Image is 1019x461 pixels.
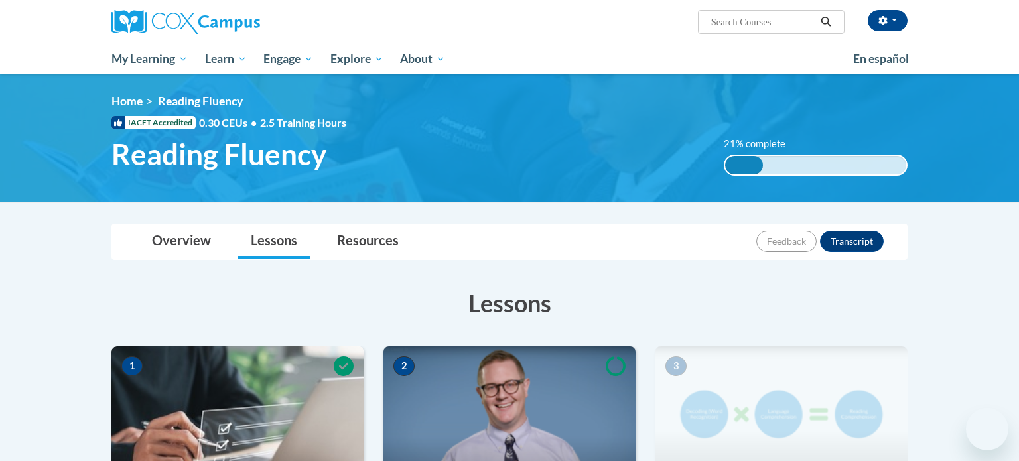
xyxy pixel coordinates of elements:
span: About [400,51,445,67]
a: Overview [139,224,224,259]
span: En español [853,52,909,66]
span: Reading Fluency [111,137,326,172]
button: Account Settings [868,10,908,31]
a: En español [845,45,917,73]
a: Resources [324,224,412,259]
span: 2.5 Training Hours [260,116,346,129]
span: 1 [121,356,143,376]
span: 3 [665,356,687,376]
span: • [251,116,257,129]
span: Learn [205,51,247,67]
h3: Lessons [111,287,908,320]
div: 21% complete [725,156,763,174]
a: Engage [255,44,322,74]
label: 21% complete [724,137,800,151]
a: Lessons [238,224,310,259]
iframe: Button to launch messaging window [966,408,1008,450]
div: Main menu [92,44,927,74]
a: Home [111,94,143,108]
span: IACET Accredited [111,116,196,129]
span: 2 [393,356,415,376]
button: Search [816,14,836,30]
input: Search Courses [710,14,816,30]
button: Transcript [820,231,884,252]
img: Cox Campus [111,10,260,34]
a: About [392,44,454,74]
button: Feedback [756,231,817,252]
a: Cox Campus [111,10,364,34]
span: Reading Fluency [158,94,243,108]
a: My Learning [103,44,196,74]
span: Engage [263,51,313,67]
span: 0.30 CEUs [199,115,260,130]
span: My Learning [111,51,188,67]
a: Explore [322,44,392,74]
span: Explore [330,51,383,67]
a: Learn [196,44,255,74]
